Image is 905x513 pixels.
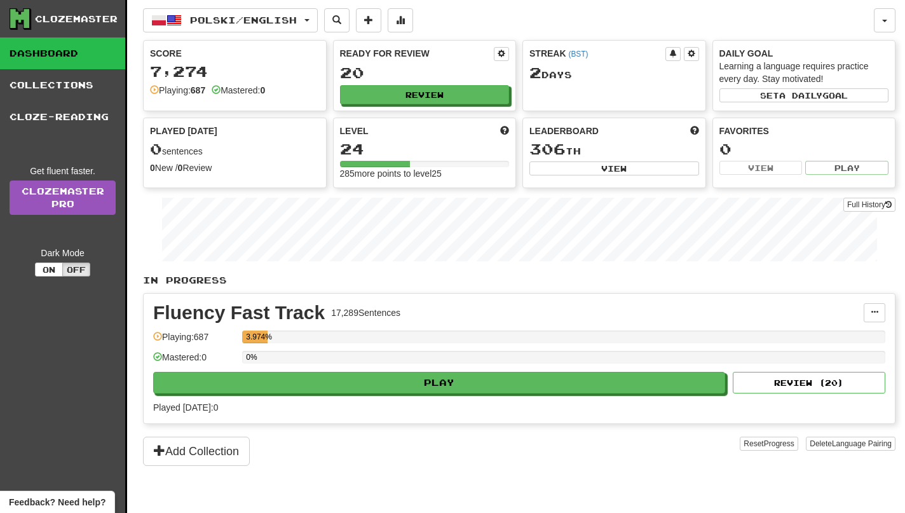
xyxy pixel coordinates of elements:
div: 0 [719,141,889,157]
span: Score more points to level up [500,125,509,137]
div: Playing: 687 [153,331,236,352]
strong: 0 [260,85,265,95]
button: Add Collection [143,437,250,466]
div: Fluency Fast Track [153,303,325,322]
div: Ready for Review [340,47,494,60]
span: Language Pairing [832,439,892,448]
div: 285 more points to level 25 [340,167,510,180]
span: 0 [150,140,162,158]
button: Full History [843,198,895,212]
div: Streak [529,47,665,60]
button: Seta dailygoal [719,88,889,102]
div: Favorites [719,125,889,137]
div: 17,289 Sentences [331,306,400,319]
div: Score [150,47,320,60]
div: Learning a language requires practice every day. Stay motivated! [719,60,889,85]
a: ClozemasterPro [10,181,116,215]
span: 2 [529,64,541,81]
button: Review [340,85,510,104]
p: In Progress [143,274,895,287]
button: Review (20) [733,372,885,393]
div: Daily Goal [719,47,889,60]
div: 24 [340,141,510,157]
span: Played [DATE] [150,125,217,137]
button: DeleteLanguage Pairing [806,437,895,451]
button: Play [805,161,888,175]
div: sentences [150,141,320,158]
button: Play [153,372,725,393]
button: Search sentences [324,8,350,32]
span: Polski / English [190,15,297,25]
button: View [719,161,803,175]
button: Polski/English [143,8,318,32]
span: Leaderboard [529,125,599,137]
div: Day s [529,65,699,81]
span: Open feedback widget [9,496,105,509]
div: 20 [340,65,510,81]
div: Dark Mode [10,247,116,259]
span: Level [340,125,369,137]
button: Off [62,263,90,277]
button: Add sentence to collection [356,8,381,32]
strong: 687 [191,85,205,95]
span: Played [DATE]: 0 [153,402,218,413]
div: 7,274 [150,64,320,79]
div: Mastered: [212,84,265,97]
span: 306 [529,140,566,158]
button: More stats [388,8,413,32]
span: a daily [779,91,822,100]
div: Mastered: 0 [153,351,236,372]
div: Get fluent faster. [10,165,116,177]
div: Playing: [150,84,205,97]
strong: 0 [150,163,155,173]
div: th [529,141,699,158]
div: New / Review [150,161,320,174]
button: View [529,161,699,175]
div: Clozemaster [35,13,118,25]
strong: 0 [178,163,183,173]
span: Progress [764,439,794,448]
button: On [35,263,63,277]
a: (BST) [568,50,588,58]
div: 3.974% [246,331,268,343]
span: This week in points, UTC [690,125,699,137]
button: ResetProgress [740,437,798,451]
